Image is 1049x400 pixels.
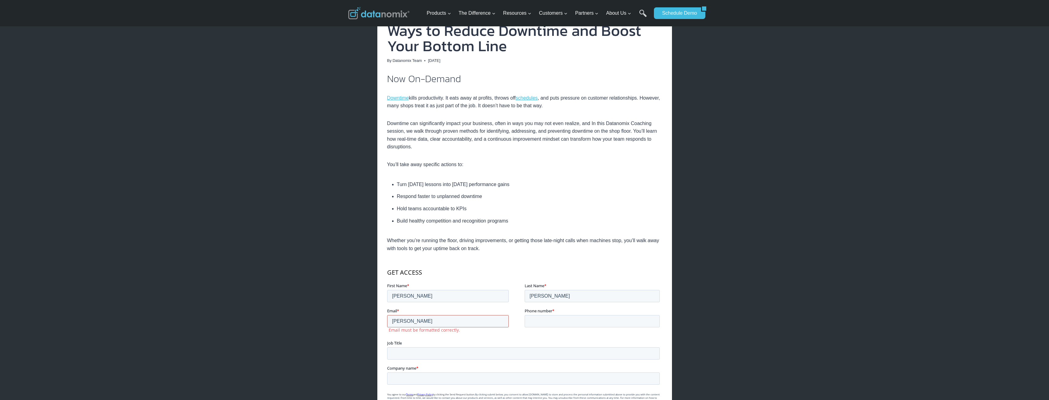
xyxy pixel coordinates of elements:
[503,9,531,17] span: Resources
[387,8,662,54] h1: WEBINAR: Stop Losing Money: Proven Ways to Reduce Downtime and Boost Your Bottom Line
[575,9,598,17] span: Partners
[397,203,662,215] li: Hold teams accountable to KPIs
[427,9,451,17] span: Products
[397,215,662,227] li: Build healthy competition and recognition programs
[387,161,662,169] p: You’ll take away specific actions to:
[639,10,647,23] a: Search
[654,7,701,19] a: Schedule Demo
[387,237,662,252] p: Whether you’re running the floor, driving improvements, or getting those late-night calls when ma...
[458,9,496,17] span: The Difference
[539,9,568,17] span: Customers
[397,190,662,203] li: Respond faster to unplanned downtime
[387,95,409,101] a: Downtime
[387,74,662,84] h2: Now On-Demand
[516,95,538,101] a: schedules
[387,94,662,110] p: kills productivity. It eats away at profits, throws off , and puts pressure on customer relations...
[397,178,662,191] li: Turn [DATE] lessons into [DATE] performance gains
[424,3,651,23] nav: Primary Navigation
[387,120,662,151] p: Downtime can significantly impact your business, often in ways you may not even realize, and In t...
[387,58,392,64] span: By
[348,7,409,19] img: Datanomix
[393,58,422,63] a: Datanomix Team
[606,9,631,17] span: About Us
[428,58,440,64] time: [DATE]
